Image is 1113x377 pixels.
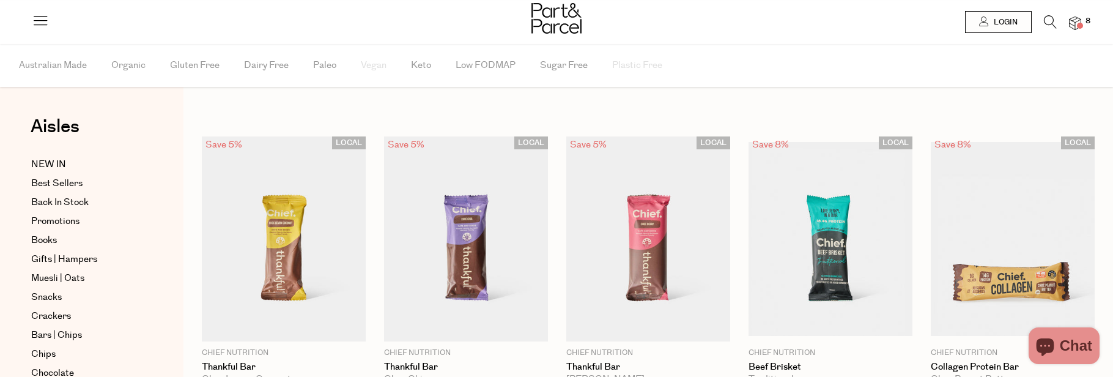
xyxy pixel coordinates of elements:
[31,195,142,210] a: Back In Stock
[931,136,975,153] div: Save 8%
[612,44,662,87] span: Plastic Free
[697,136,730,149] span: LOCAL
[31,328,82,343] span: Bars | Chips
[111,44,146,87] span: Organic
[566,362,730,373] a: Thankful Bar
[202,362,366,373] a: Thankful Bar
[31,309,71,324] span: Crackers
[202,136,246,153] div: Save 5%
[31,290,62,305] span: Snacks
[31,290,142,305] a: Snacks
[384,362,548,373] a: Thankful Bar
[566,136,610,153] div: Save 5%
[31,157,142,172] a: NEW IN
[31,214,79,229] span: Promotions
[749,348,912,359] p: Chief Nutrition
[313,44,336,87] span: Paleo
[31,113,79,140] span: Aisles
[456,44,516,87] span: Low FODMAP
[31,271,142,286] a: Muesli | Oats
[31,176,142,191] a: Best Sellers
[1082,16,1093,27] span: 8
[540,44,588,87] span: Sugar Free
[202,136,366,342] img: Thankful Bar
[244,44,289,87] span: Dairy Free
[31,157,66,172] span: NEW IN
[31,271,84,286] span: Muesli | Oats
[384,136,548,342] img: Thankful Bar
[1061,136,1095,149] span: LOCAL
[749,362,912,373] a: Beef Brisket
[749,142,912,335] img: Beef Brisket
[19,44,87,87] span: Australian Made
[384,348,548,359] p: Chief Nutrition
[965,11,1032,33] a: Login
[1025,327,1103,367] inbox-online-store-chat: Shopify online store chat
[566,348,730,359] p: Chief Nutrition
[31,233,57,248] span: Books
[31,309,142,324] a: Crackers
[31,252,142,267] a: Gifts | Hampers
[31,252,97,267] span: Gifts | Hampers
[31,214,142,229] a: Promotions
[531,3,582,34] img: Part&Parcel
[991,17,1018,28] span: Login
[931,142,1095,335] img: Collagen Protein Bar
[31,328,142,343] a: Bars | Chips
[514,136,548,149] span: LOCAL
[170,44,220,87] span: Gluten Free
[31,347,56,362] span: Chips
[931,362,1095,373] a: Collagen Protein Bar
[332,136,366,149] span: LOCAL
[749,136,793,153] div: Save 8%
[31,176,83,191] span: Best Sellers
[411,44,431,87] span: Keto
[931,348,1095,359] p: Chief Nutrition
[384,136,428,153] div: Save 5%
[31,347,142,362] a: Chips
[1069,17,1081,29] a: 8
[361,44,386,87] span: Vegan
[31,118,79,148] a: Aisles
[879,136,912,149] span: LOCAL
[31,233,142,248] a: Books
[566,136,730,342] img: Thankful Bar
[202,348,366,359] p: Chief Nutrition
[31,195,89,210] span: Back In Stock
